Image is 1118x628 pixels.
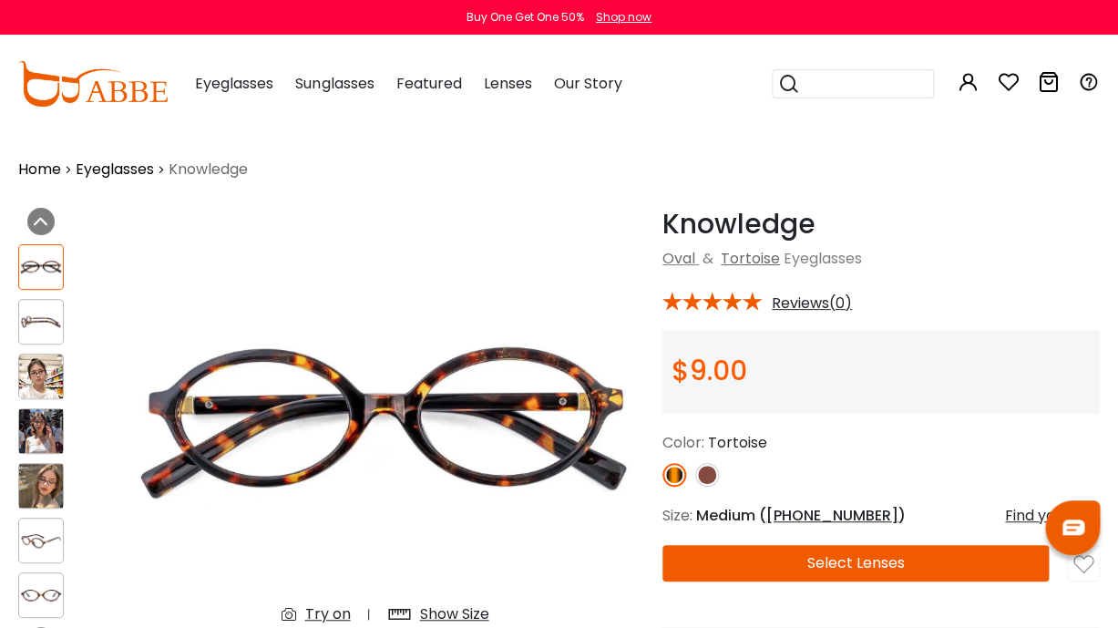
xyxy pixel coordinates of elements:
[19,256,63,278] img: Knowledge Tortoise Acetate Eyeglasses , UniversalBridgeFit Frames from ABBE Glasses
[708,432,767,453] span: Tortoise
[662,208,1100,241] h1: Knowledge
[1062,520,1084,535] img: chat
[662,545,1049,582] button: Select Lenses
[295,73,374,94] span: Sunglasses
[1005,505,1100,527] div: Find your size
[195,73,273,94] span: Eyeglasses
[483,73,531,94] span: Lenses
[699,248,717,269] span: &
[596,9,651,26] div: Shop now
[772,295,852,312] span: Reviews(0)
[19,409,63,453] img: Knowledge Tortoise Acetate Eyeglasses , UniversalBridgeFit Frames from ABBE Glasses
[395,73,461,94] span: Featured
[662,505,692,526] span: Size:
[766,505,898,526] span: [PHONE_NUMBER]
[18,159,61,180] a: Home
[19,530,63,551] img: Knowledge Tortoise Acetate Eyeglasses , UniversalBridgeFit Frames from ABBE Glasses
[19,311,63,333] img: Knowledge Tortoise Acetate Eyeglasses , UniversalBridgeFit Frames from ABBE Glasses
[19,355,63,398] img: Knowledge Tortoise Acetate Eyeglasses , UniversalBridgeFit Frames from ABBE Glasses
[696,505,906,526] span: Medium ( )
[419,603,488,625] div: Show Size
[784,248,862,269] span: Eyeglasses
[304,603,350,625] div: Try on
[19,584,63,606] img: Knowledge Tortoise Acetate Eyeglasses , UniversalBridgeFit Frames from ABBE Glasses
[76,159,154,180] a: Eyeglasses
[19,464,63,508] img: Knowledge Tortoise Acetate Eyeglasses , UniversalBridgeFit Frames from ABBE Glasses
[553,73,621,94] span: Our Story
[662,432,704,453] span: Color:
[587,9,651,25] a: Shop now
[18,61,168,107] img: abbeglasses.com
[721,248,780,269] a: Tortoise
[467,9,584,26] div: Buy One Get One 50%
[169,159,248,180] span: Knowledge
[672,351,747,390] span: $9.00
[662,248,695,269] a: Oval
[1073,554,1093,574] img: like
